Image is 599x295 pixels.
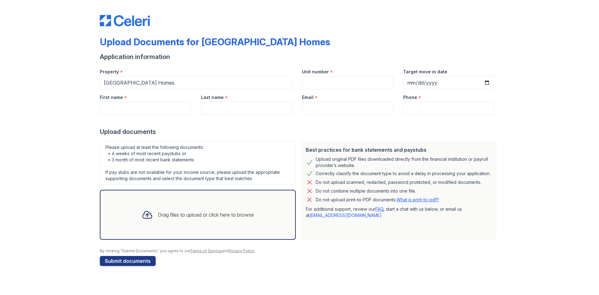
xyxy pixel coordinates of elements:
label: Target move in date [403,69,447,75]
div: Best practices for bank statements and paystubs [306,146,492,154]
div: Application information [100,52,499,61]
label: First name [100,94,123,101]
label: Phone [403,94,417,101]
div: By clicking "Submit Documents," you agree to our and [100,248,499,253]
a: What is print-to-pdf? [397,197,439,202]
a: Terms of Service [190,248,222,253]
label: Last name [201,94,224,101]
div: Correctly classify the document type to avoid a delay in processing your application. [316,170,490,177]
a: Privacy Policy. [229,248,255,253]
button: Submit documents [100,256,156,266]
p: Do not upload print-to-PDF documents. [316,197,439,203]
div: Do not combine multiple documents into one file. [316,187,416,195]
a: [EMAIL_ADDRESS][DOMAIN_NAME] [309,213,382,218]
img: CE_Logo_Blue-a8612792a0a2168367f1c8372b55b34899dd931a85d93a1a3d3e32e68fde9ad4.png [100,15,150,26]
p: For additional support, review our , start a chat with us below, or email us at [306,206,492,219]
div: Upload documents [100,127,499,136]
div: Drag files to upload or click here to browse [158,211,254,219]
label: Property [100,69,119,75]
div: Upload original PDF files downloaded directly from the financial institution or payroll provider’... [316,156,492,169]
label: Email [302,94,314,101]
a: FAQ [375,206,383,212]
div: Upload Documents for [GEOGRAPHIC_DATA] Homes [100,36,330,47]
label: Unit number [302,69,329,75]
div: Do not upload scanned, redacted, password protected, or modified documents. [316,179,481,186]
div: Please upload at least the following documents: • 4 weeks of most recent paystubs or • 3 month of... [100,141,296,185]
